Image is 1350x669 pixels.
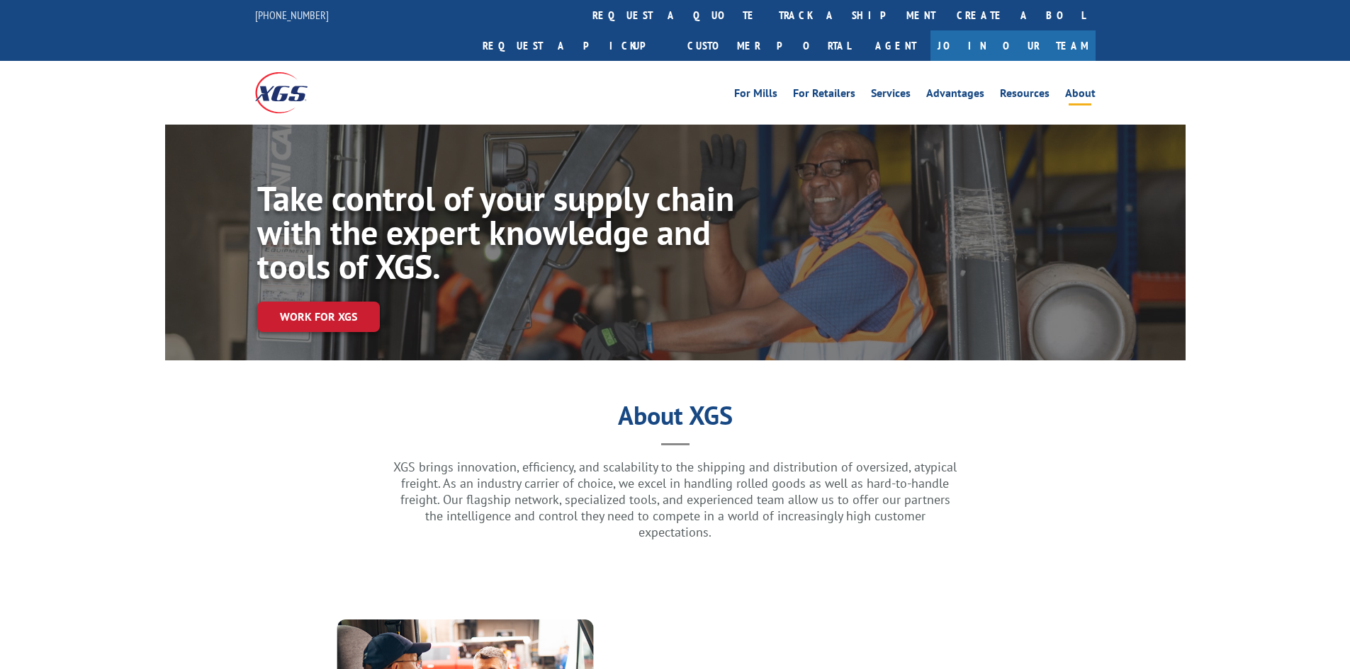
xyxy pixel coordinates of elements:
a: Resources [1000,88,1050,103]
a: Customer Portal [677,30,861,61]
h1: Take control of your supply chain with the expert knowledge and tools of XGS. [257,181,738,290]
a: Services [871,88,911,103]
a: Advantages [926,88,984,103]
a: Agent [861,30,930,61]
a: For Retailers [793,88,855,103]
a: About [1065,88,1096,103]
a: Request a pickup [472,30,677,61]
a: [PHONE_NUMBER] [255,8,329,22]
h1: About XGS [165,406,1186,433]
a: Work for XGS [257,302,380,332]
a: For Mills [734,88,777,103]
p: XGS brings innovation, efficiency, and scalability to the shipping and distribution of oversized,... [392,459,959,540]
a: Join Our Team [930,30,1096,61]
